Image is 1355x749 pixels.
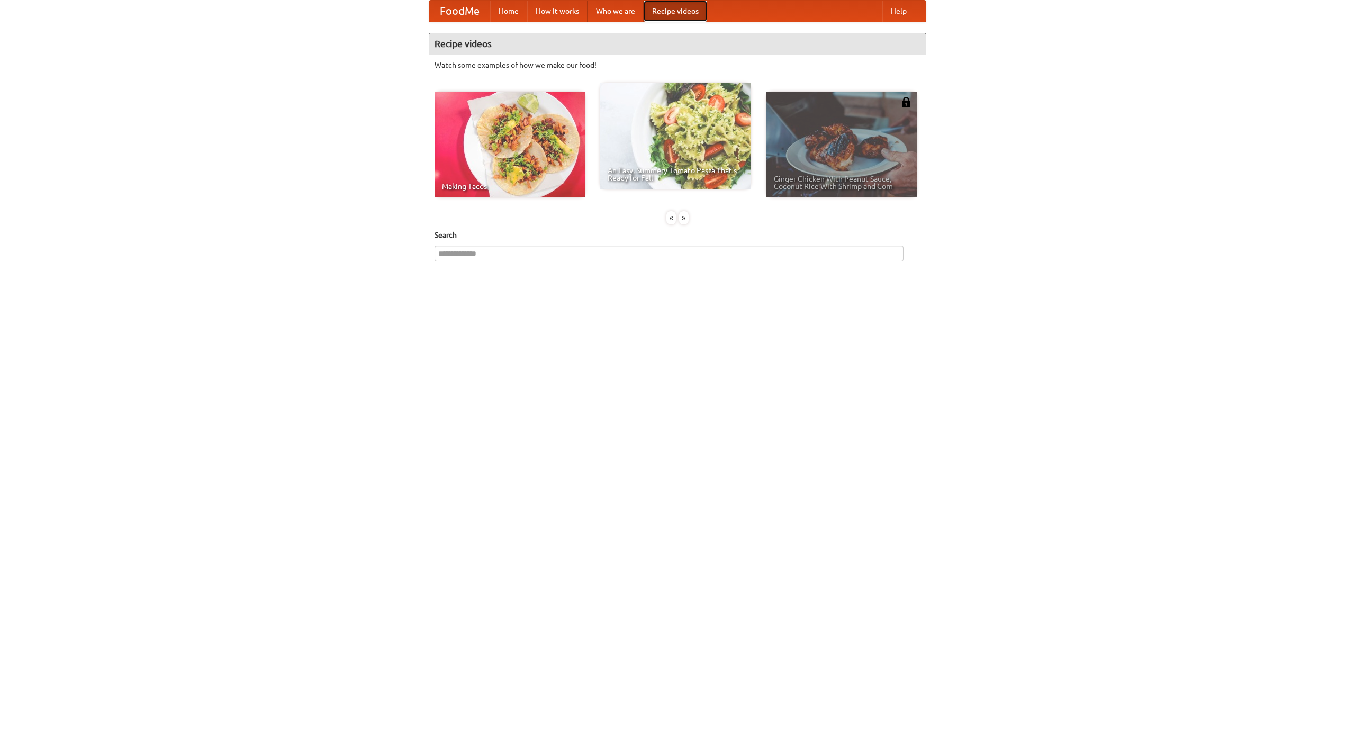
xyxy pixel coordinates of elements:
a: An Easy, Summery Tomato Pasta That's Ready for Fall [600,83,751,189]
p: Watch some examples of how we make our food! [435,60,920,70]
span: An Easy, Summery Tomato Pasta That's Ready for Fall [608,167,743,182]
span: Making Tacos [442,183,577,190]
a: Help [882,1,915,22]
div: » [679,211,689,224]
a: How it works [527,1,588,22]
h5: Search [435,230,920,240]
a: FoodMe [429,1,490,22]
a: Who we are [588,1,644,22]
a: Making Tacos [435,92,585,197]
a: Home [490,1,527,22]
a: Recipe videos [644,1,707,22]
h4: Recipe videos [429,33,926,55]
div: « [666,211,676,224]
img: 483408.png [901,97,911,107]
